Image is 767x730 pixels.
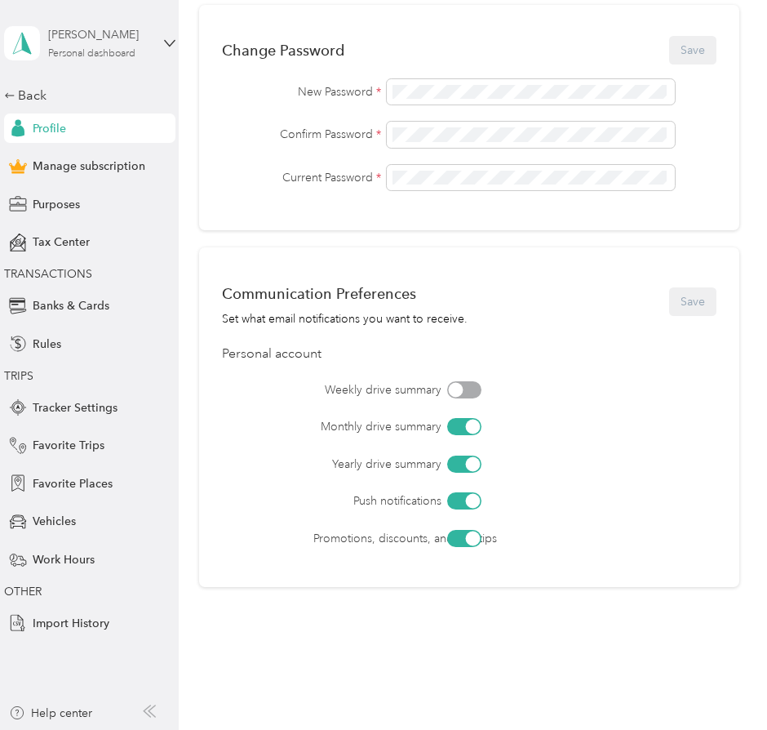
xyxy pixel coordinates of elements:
[33,551,95,568] span: Work Hours
[33,336,61,353] span: Rules
[33,437,104,454] span: Favorite Trips
[222,285,468,302] div: Communication Preferences
[33,475,113,492] span: Favorite Places
[33,158,145,175] span: Manage subscription
[313,492,442,510] label: Push notifications
[313,381,442,398] label: Weekly drive summary
[33,297,109,314] span: Banks & Cards
[33,399,117,416] span: Tracker Settings
[48,49,135,59] div: Personal dashboard
[676,639,767,730] iframe: Everlance-gr Chat Button Frame
[313,530,442,547] label: Promotions, discounts, and pro-tips
[4,267,92,281] span: TRANSACTIONS
[222,169,381,186] label: Current Password
[222,345,716,364] div: Personal account
[4,369,33,383] span: TRIPS
[313,418,442,435] label: Monthly drive summary
[313,456,442,473] label: Yearly drive summary
[222,310,468,327] div: Set what email notifications you want to receive.
[4,86,167,105] div: Back
[222,42,344,59] div: Change Password
[33,615,109,632] span: Import History
[33,120,66,137] span: Profile
[33,234,90,251] span: Tax Center
[48,26,150,43] div: [PERSON_NAME]
[33,513,76,530] span: Vehicles
[222,126,381,143] label: Confirm Password
[222,83,381,100] label: New Password
[4,585,42,599] span: OTHER
[33,196,80,213] span: Purposes
[9,705,92,722] button: Help center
